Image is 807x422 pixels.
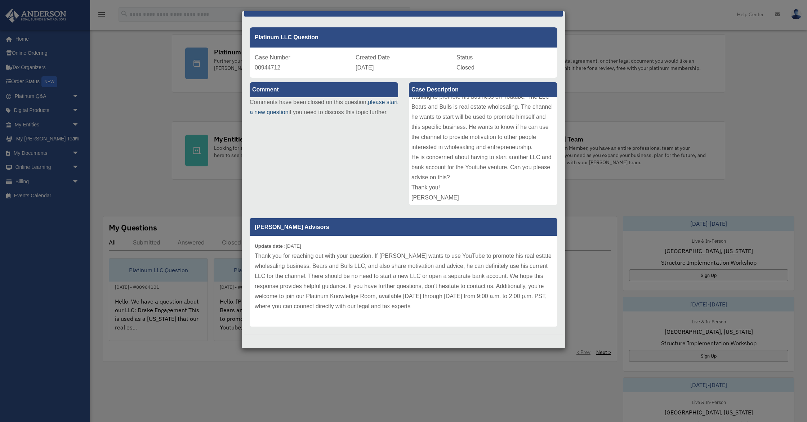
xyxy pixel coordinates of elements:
p: Comments have been closed on this question, if you need to discuss this topic further. [250,97,398,117]
label: Case Description [409,82,557,97]
p: [PERSON_NAME] Advisors [250,218,557,236]
span: Closed [456,64,474,71]
b: Update date : [255,243,286,249]
p: Thank you for reaching out with your question. If [PERSON_NAME] wants to use YouTube to promote h... [255,251,552,311]
div: Hello. [PERSON_NAME] (the Bears and Bulls LLC) is wanting to promote his business on Youtube, The... [409,97,557,205]
small: [DATE] [255,243,301,249]
span: Status [456,54,473,60]
div: Platinum LLC Question [250,27,557,48]
span: Case Number [255,54,290,60]
span: 00944712 [255,64,280,71]
label: Comment [250,82,398,97]
a: please start a new question [250,99,398,115]
span: [DATE] [356,64,374,71]
span: Created Date [356,54,390,60]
